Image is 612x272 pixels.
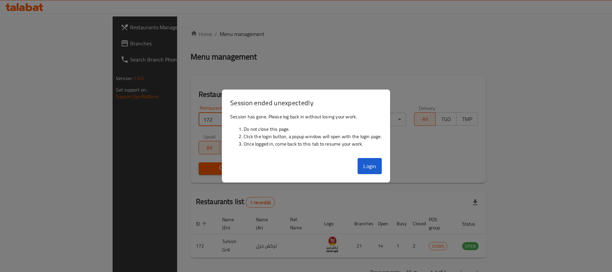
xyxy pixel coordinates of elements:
div: Session has gone. Please log back in without losing your work. [222,110,390,155]
li: Click the login button, a popup window will open with the login page. [244,133,382,140]
button: Login [358,158,382,174]
h3: Session ended unexpectedly [230,98,382,108]
li: Do not close this page. [244,125,382,133]
li: Once logged in, come back to this tab to resume your work. [244,140,382,148]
